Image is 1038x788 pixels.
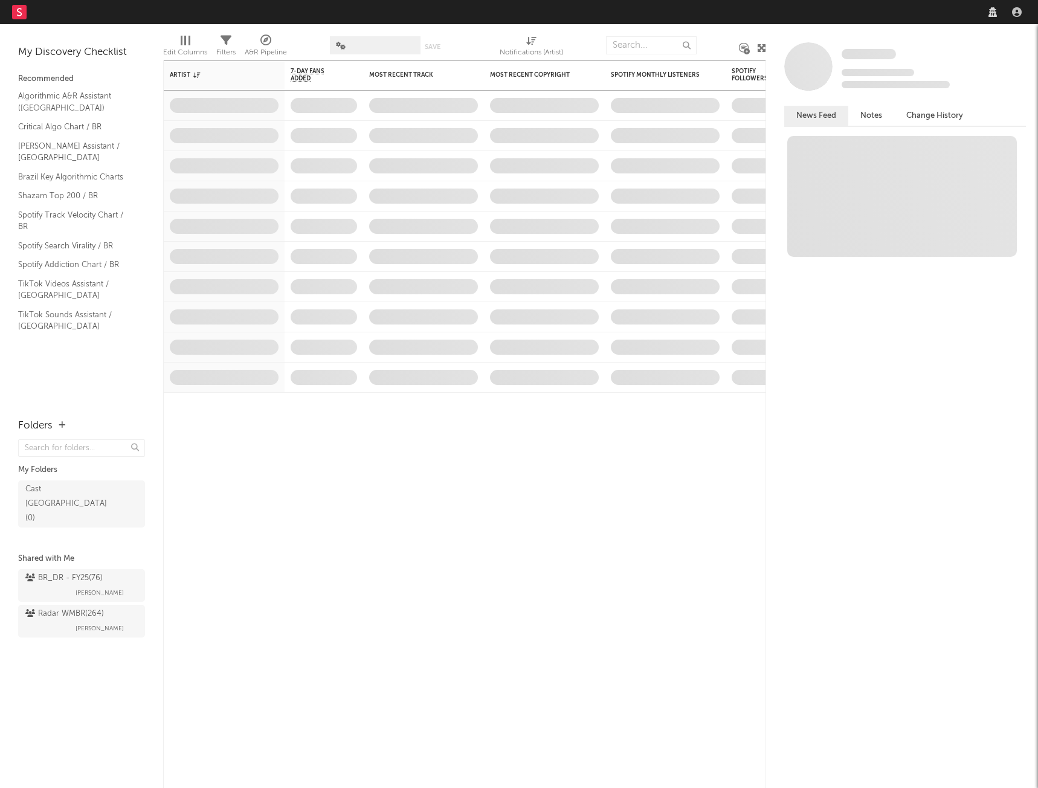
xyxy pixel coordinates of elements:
a: [PERSON_NAME] Assistant / [GEOGRAPHIC_DATA] [18,140,133,164]
span: Some Artist [842,49,896,59]
div: Filters [216,30,236,65]
span: 7-Day Fans Added [291,68,339,82]
a: Algorithmic A&R Assistant ([GEOGRAPHIC_DATA]) [18,89,133,114]
div: Most Recent Copyright [490,71,581,79]
a: Spotify Addiction Chart / BR [18,258,133,271]
div: Spotify Followers [732,68,774,82]
div: My Folders [18,463,145,477]
div: Folders [18,419,53,433]
div: Shared with Me [18,552,145,566]
span: [PERSON_NAME] [76,621,124,636]
div: Edit Columns [163,45,207,60]
input: Search... [606,36,697,54]
div: Recommended [18,72,145,86]
div: Notifications (Artist) [500,30,563,65]
div: BR_DR - FY25 ( 76 ) [25,571,103,586]
a: TikTok Videos Assistant / [GEOGRAPHIC_DATA] [18,277,133,302]
div: Spotify Monthly Listeners [611,71,701,79]
span: 0 fans last week [842,81,950,88]
button: Save [425,44,440,50]
a: BR_DR - FY25(76)[PERSON_NAME] [18,569,145,602]
a: Some Artist [842,48,896,60]
span: Tracking Since: [DATE] [842,69,914,76]
a: Radar WMBR(264)[PERSON_NAME] [18,605,145,638]
div: My Discovery Checklist [18,45,145,60]
div: Artist [170,71,260,79]
button: News Feed [784,106,848,126]
div: Notifications (Artist) [500,45,563,60]
div: Filters [216,45,236,60]
a: Spotify Track Velocity Chart / BR [18,208,133,233]
span: [PERSON_NAME] [76,586,124,600]
div: Radar WMBR ( 264 ) [25,607,104,621]
input: Search for folders... [18,439,145,457]
a: Brazil Key Algorithmic Charts [18,170,133,184]
a: Critical Algo Chart / BR [18,120,133,134]
div: Cast [GEOGRAPHIC_DATA] ( 0 ) [25,482,111,526]
div: A&R Pipeline [245,45,287,60]
a: TikTok Sounds Assistant / [GEOGRAPHIC_DATA] [18,308,133,333]
a: Cast [GEOGRAPHIC_DATA](0) [18,480,145,528]
button: Change History [894,106,975,126]
a: Spotify Search Virality / BR [18,239,133,253]
button: Notes [848,106,894,126]
div: A&R Pipeline [245,30,287,65]
a: Shazam Top 200 / BR [18,189,133,202]
div: Edit Columns [163,30,207,65]
div: Most Recent Track [369,71,460,79]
